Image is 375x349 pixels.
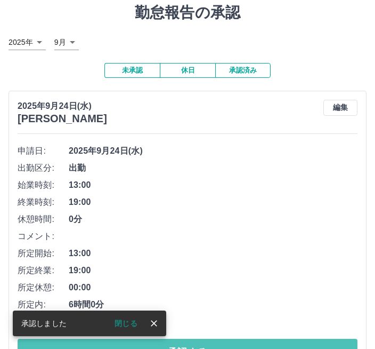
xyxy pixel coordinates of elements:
[323,100,357,116] button: 編集
[18,281,69,294] span: 所定休憩:
[215,63,271,78] button: 承認済み
[69,162,357,174] span: 出勤
[18,213,69,226] span: 休憩時間:
[54,35,79,50] div: 9月
[21,314,67,333] div: 承認しました
[18,162,69,174] span: 出勤区分:
[18,100,107,113] p: 2025年9月24日(水)
[104,63,160,78] button: 未承認
[18,113,107,125] h3: [PERSON_NAME]
[18,247,69,260] span: 所定開始:
[69,264,357,277] span: 19:00
[18,196,69,209] span: 終業時刻:
[18,145,69,157] span: 申請日:
[9,35,46,50] div: 2025年
[69,179,357,192] span: 13:00
[18,179,69,192] span: 始業時刻:
[69,281,357,294] span: 00:00
[106,315,146,331] button: 閉じる
[69,145,357,157] span: 2025年9月24日(水)
[69,213,357,226] span: 0分
[18,298,69,311] span: 所定内:
[18,264,69,277] span: 所定終業:
[69,315,357,328] span: 0分
[9,4,366,22] h1: 勤怠報告の承認
[69,298,357,311] span: 6時間0分
[160,63,215,78] button: 休日
[69,247,357,260] span: 13:00
[18,230,69,243] span: コメント:
[146,315,162,331] button: close
[69,196,357,209] span: 19:00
